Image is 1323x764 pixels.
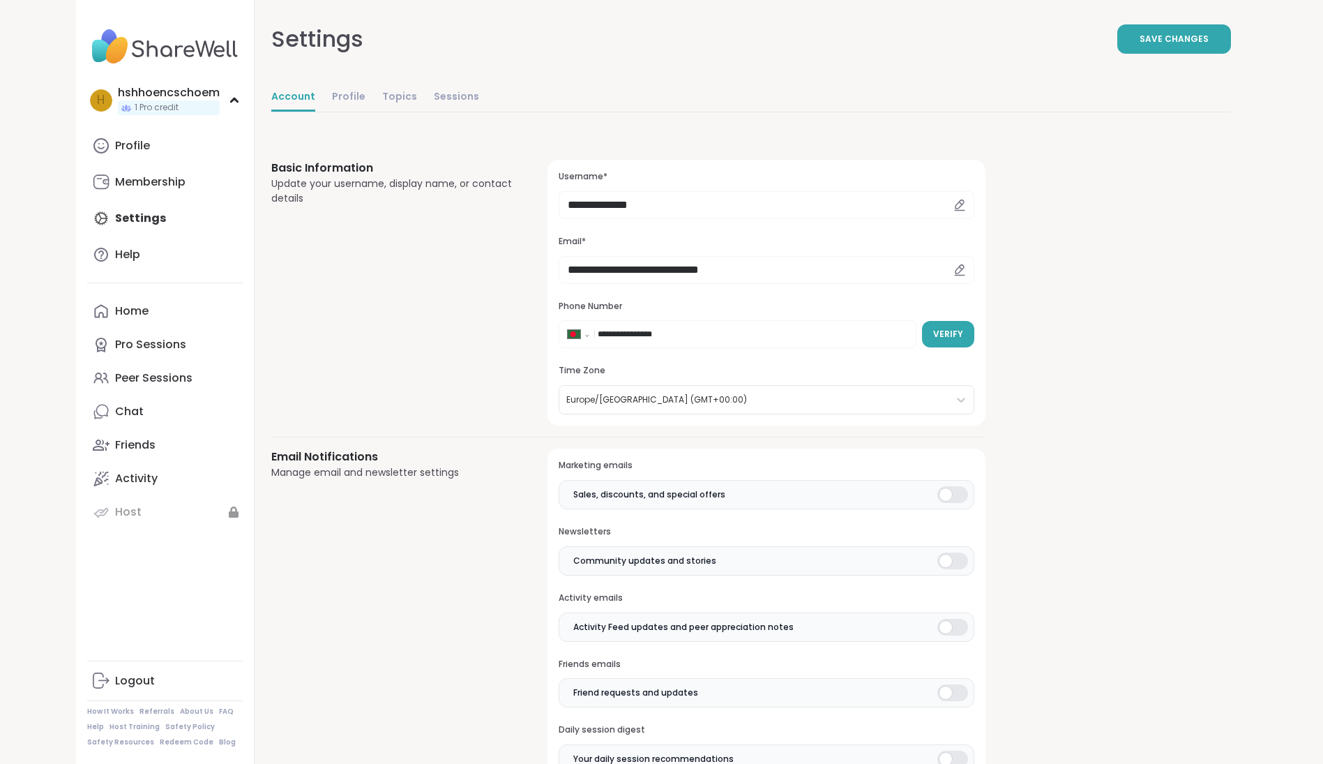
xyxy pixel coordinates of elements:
a: Host [87,495,243,529]
span: 1 Pro credit [135,102,179,114]
a: Chat [87,395,243,428]
a: Host Training [109,722,160,732]
span: Friend requests and updates [573,687,698,699]
div: Host [115,504,142,520]
div: Manage email and newsletter settings [271,465,515,480]
a: Friends [87,428,243,462]
div: Peer Sessions [115,370,192,386]
h3: Basic Information [271,160,515,177]
div: Profile [115,138,150,153]
h3: Username* [559,171,974,183]
span: h [97,91,105,110]
h3: Email* [559,236,974,248]
a: Pro Sessions [87,328,243,361]
a: Account [271,84,315,112]
div: Settings [271,22,363,56]
h3: Friends emails [559,659,974,671]
a: Sessions [434,84,479,112]
a: Profile [332,84,365,112]
button: Verify [922,321,974,347]
a: Logout [87,664,243,698]
a: Activity [87,462,243,495]
h3: Phone Number [559,301,974,313]
div: Update your username, display name, or contact details [271,177,515,206]
span: Sales, discounts, and special offers [573,488,725,501]
a: FAQ [219,707,234,717]
a: Peer Sessions [87,361,243,395]
div: Pro Sessions [115,337,186,352]
h3: Email Notifications [271,449,515,465]
div: Membership [115,174,186,190]
h3: Activity emails [559,592,974,604]
a: Redeem Code [160,737,213,747]
h3: Marketing emails [559,460,974,472]
div: hshhoencschoem [118,85,220,100]
a: Help [87,722,104,732]
a: Referrals [139,707,174,717]
a: Blog [219,737,236,747]
a: Help [87,238,243,271]
a: About Us [180,707,213,717]
h3: Daily session digest [559,724,974,736]
img: ShareWell Nav Logo [87,22,243,71]
span: Activity Feed updates and peer appreciation notes [573,621,794,634]
h3: Time Zone [559,365,974,377]
div: Help [115,247,140,262]
div: Chat [115,404,144,419]
a: Safety Policy [165,722,215,732]
a: Membership [87,165,243,199]
a: Safety Resources [87,737,154,747]
div: Home [115,304,149,319]
span: Community updates and stories [573,555,716,567]
span: Save Changes [1140,33,1209,45]
div: Activity [115,471,158,486]
div: Logout [115,673,155,689]
button: Save Changes [1117,24,1231,54]
div: Friends [115,437,156,453]
a: Profile [87,129,243,163]
a: Topics [382,84,417,112]
a: Home [87,294,243,328]
h3: Newsletters [559,526,974,538]
span: Verify [933,328,963,340]
a: How It Works [87,707,134,717]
